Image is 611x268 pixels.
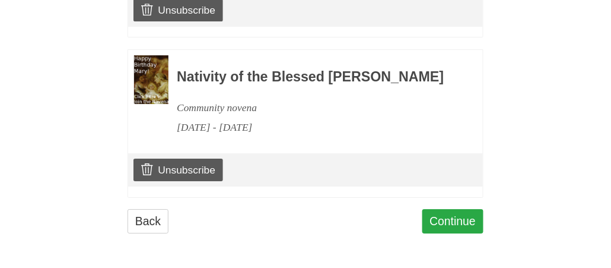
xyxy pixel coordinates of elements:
a: Continue [422,209,484,234]
h3: Nativity of the Blessed [PERSON_NAME] [177,70,451,85]
img: Novena image [134,55,168,104]
div: [DATE] - [DATE] [177,118,451,137]
a: Back [128,209,168,234]
a: Unsubscribe [133,159,223,181]
div: Community novena [177,98,451,118]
